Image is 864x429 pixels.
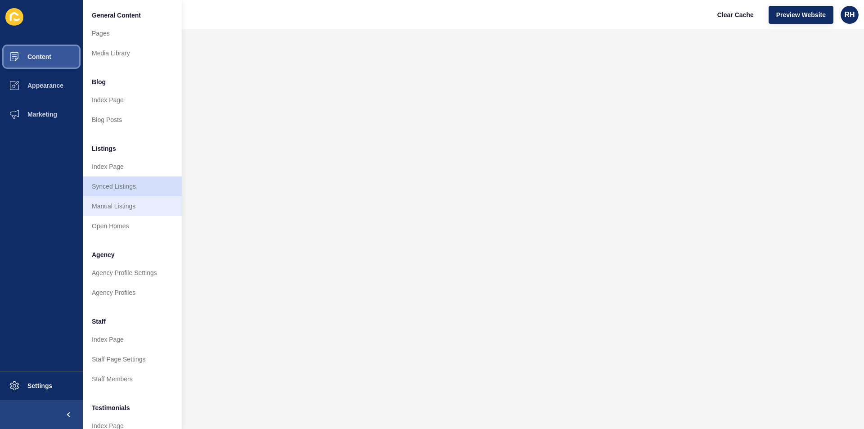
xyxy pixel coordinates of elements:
a: Manual Listings [83,196,182,216]
a: Index Page [83,157,182,176]
a: Open Homes [83,216,182,236]
span: Agency [92,250,115,259]
span: General Content [92,11,141,20]
a: Pages [83,23,182,43]
a: Synced Listings [83,176,182,196]
span: Preview Website [776,10,826,19]
span: Listings [92,144,116,153]
a: Blog Posts [83,110,182,130]
span: Staff [92,317,106,326]
a: Staff Members [83,369,182,389]
a: Index Page [83,90,182,110]
button: Clear Cache [710,6,761,24]
a: Staff Page Settings [83,349,182,369]
span: Clear Cache [717,10,754,19]
span: Blog [92,77,106,86]
span: Testimonials [92,403,130,412]
button: Preview Website [769,6,833,24]
a: Agency Profile Settings [83,263,182,283]
a: Index Page [83,330,182,349]
a: Agency Profiles [83,283,182,303]
a: Media Library [83,43,182,63]
span: RH [844,10,855,19]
